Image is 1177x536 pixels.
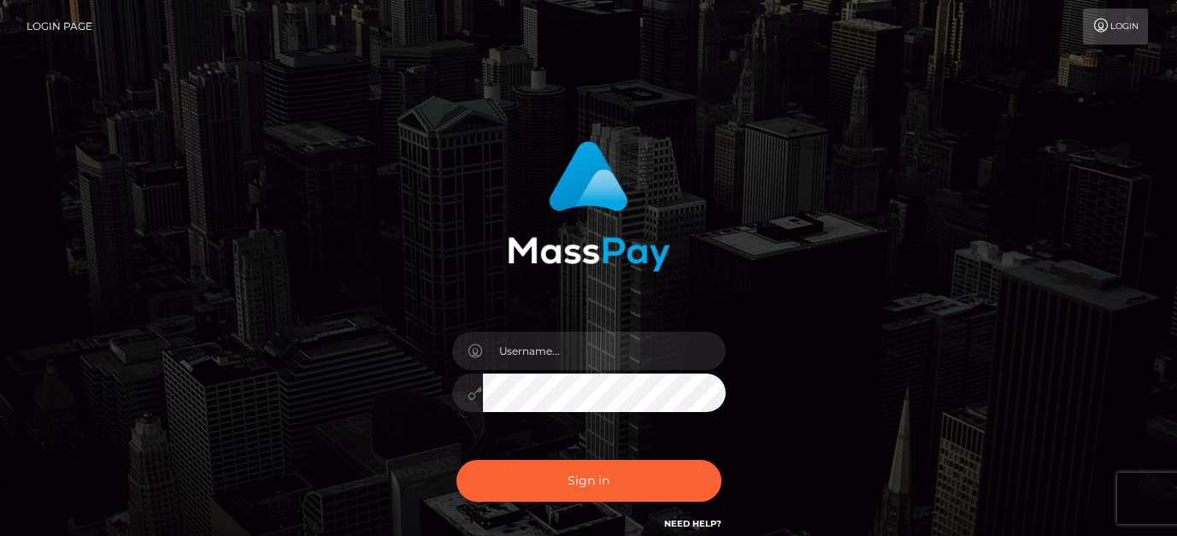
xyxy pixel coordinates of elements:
img: MassPay Login [508,141,670,272]
button: Sign in [456,460,721,502]
a: Need Help? [664,518,721,529]
input: Username... [483,332,726,370]
a: Login Page [26,9,92,44]
a: Login [1083,9,1148,44]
